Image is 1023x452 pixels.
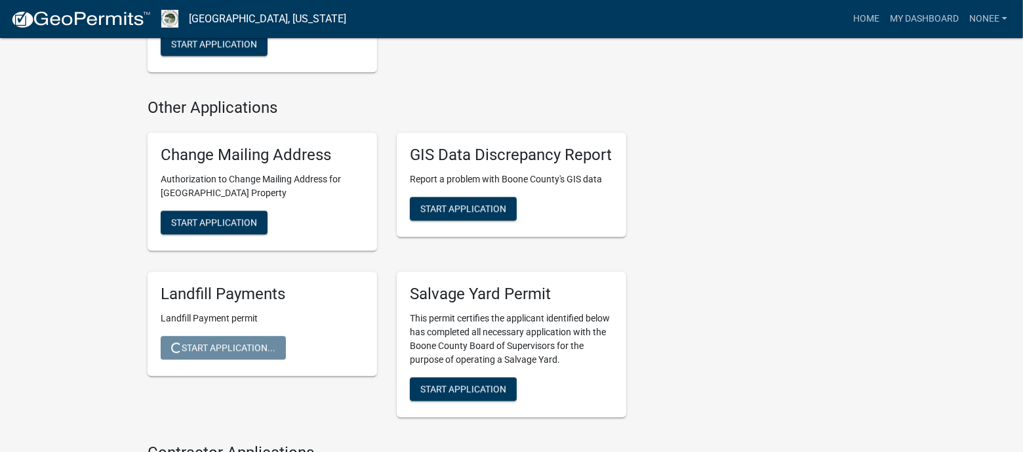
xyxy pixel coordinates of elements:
h4: Other Applications [148,98,626,117]
h5: Landfill Payments [161,285,364,304]
h5: Change Mailing Address [161,146,364,165]
a: Home [848,7,885,31]
h5: Salvage Yard Permit [410,285,613,304]
p: This permit certifies the applicant identified below has completed all necessary application with... [410,312,613,367]
p: Authorization to Change Mailing Address for [GEOGRAPHIC_DATA] Property [161,173,364,200]
a: My Dashboard [885,7,964,31]
button: Start Application [161,211,268,234]
span: Start Application [420,203,506,214]
span: Start Application [171,38,257,49]
span: Start Application [171,217,257,228]
button: Start Application [161,32,268,56]
h5: GIS Data Discrepancy Report [410,146,613,165]
button: Start Application [410,197,517,220]
p: Report a problem with Boone County's GIS data [410,173,613,186]
span: Start Application [420,383,506,394]
img: Boone County, Iowa [161,10,178,28]
p: Landfill Payment permit [161,312,364,325]
a: noneE [964,7,1013,31]
button: Start Application [410,377,517,401]
a: [GEOGRAPHIC_DATA], [US_STATE] [189,8,346,30]
wm-workflow-list-section: Other Applications [148,98,626,428]
button: Start Application... [161,336,286,360]
span: Start Application... [171,342,275,352]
